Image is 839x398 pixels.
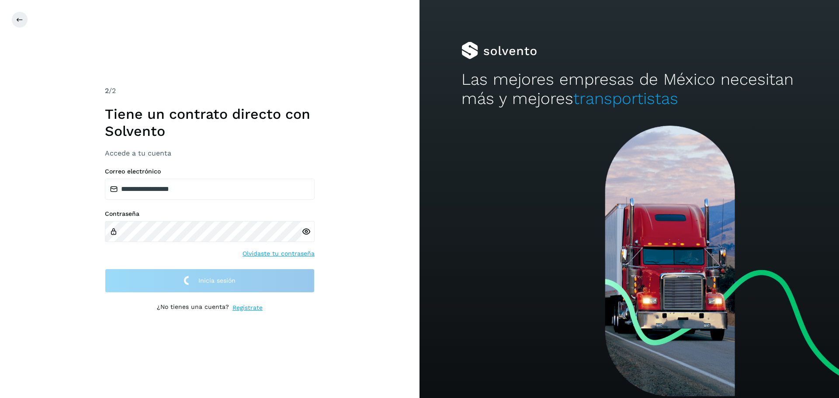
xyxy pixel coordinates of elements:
span: 2 [105,87,109,95]
div: /2 [105,86,315,96]
h2: Las mejores empresas de México necesitan más y mejores [461,70,797,109]
span: Inicia sesión [198,277,236,284]
h1: Tiene un contrato directo con Solvento [105,106,315,139]
button: Inicia sesión [105,269,315,293]
h3: Accede a tu cuenta [105,149,315,157]
label: Contraseña [105,210,315,218]
a: Olvidaste tu contraseña [243,249,315,258]
p: ¿No tienes una cuenta? [157,303,229,312]
span: transportistas [573,89,678,108]
label: Correo electrónico [105,168,315,175]
a: Regístrate [232,303,263,312]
